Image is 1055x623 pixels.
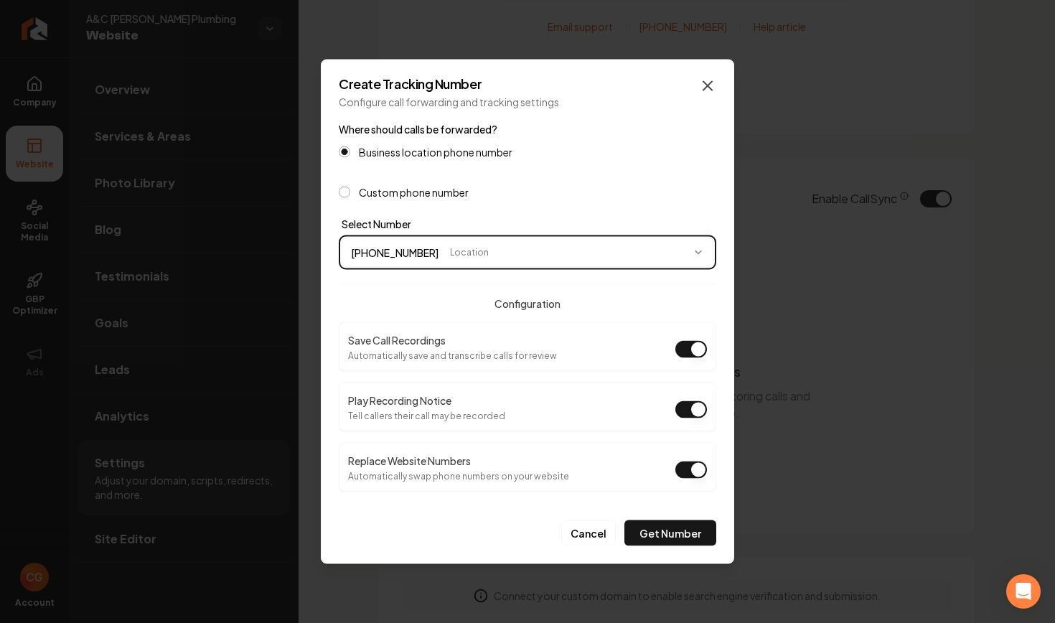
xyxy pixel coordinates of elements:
p: Configure call forwarding and tracking settings [339,95,716,109]
p: Automatically save and transcribe calls for review [348,350,557,362]
label: Save Call Recordings [348,334,446,347]
label: Business location phone number [359,147,512,157]
h2: Create Tracking Number [339,78,716,90]
label: Replace Website Numbers [348,454,471,467]
p: Tell callers their call may be recorded [348,411,505,422]
label: Where should calls be forwarded? [339,123,497,136]
button: Cancel [561,520,616,546]
label: Play Recording Notice [348,394,451,407]
h4: Configuration [339,296,716,311]
button: Get Number [624,520,716,546]
label: Custom phone number [359,187,469,197]
label: Select Number [342,217,411,230]
p: Automatically swap phone numbers on your website [348,471,569,482]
